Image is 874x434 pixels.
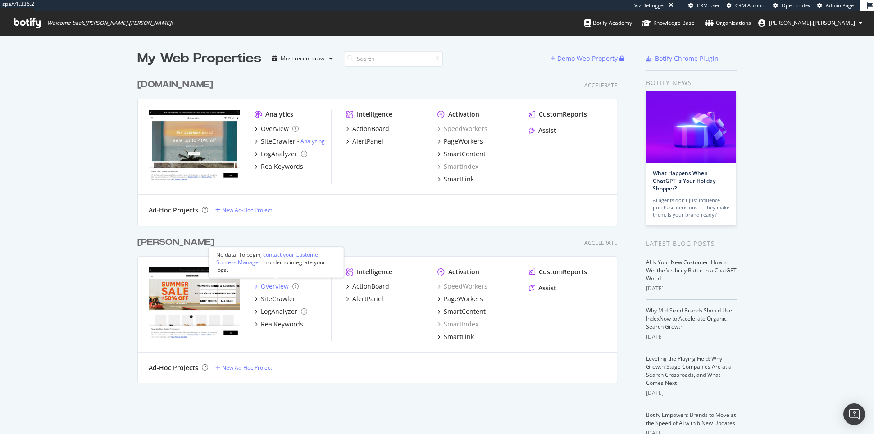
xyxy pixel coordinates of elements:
[584,239,617,247] div: Accelerate
[352,294,383,303] div: AlertPanel
[137,78,213,91] div: [DOMAIN_NAME]
[149,206,198,215] div: Ad-Hoc Projects
[216,251,336,274] div: No data. To begin, in order to integrate your logs.
[47,19,173,27] span: Welcome back, [PERSON_NAME].[PERSON_NAME] !
[137,78,217,91] a: [DOMAIN_NAME]
[727,2,766,9] a: CRM Account
[688,2,720,9] a: CRM User
[346,137,383,146] a: AlertPanel
[352,282,389,291] div: ActionBoard
[653,197,729,218] div: AI agents don’t just influence purchase decisions — they make them. Is your brand ready?
[137,68,624,383] div: grid
[551,51,619,66] button: Demo Web Property
[655,54,719,63] div: Botify Chrome Plugin
[255,294,296,303] a: SiteCrawler
[215,364,272,371] a: New Ad-Hoc Project
[646,258,737,282] a: AI Is Your New Customer: How to Win the Visibility Battle in a ChatGPT World
[646,91,736,163] img: What Happens When ChatGPT Is Your Holiday Shopper?
[646,333,737,341] div: [DATE]
[137,236,214,249] div: [PERSON_NAME]
[646,54,719,63] a: Botify Chrome Plugin
[751,16,869,30] button: [PERSON_NAME].[PERSON_NAME]
[584,11,632,35] a: Botify Academy
[357,267,392,276] div: Intelligence
[255,162,303,171] a: RealKeywords
[529,284,556,293] a: Assist
[437,294,483,303] a: PageWorkers
[557,54,618,63] div: Demo Web Property
[265,110,293,119] div: Analytics
[437,307,486,316] a: SmartContent
[529,126,556,135] a: Assist
[551,54,619,62] a: Demo Web Property
[149,363,198,372] div: Ad-Hoc Projects
[352,137,383,146] div: AlertPanel
[352,124,389,133] div: ActionBoard
[782,2,810,9] span: Open in dev
[642,11,695,35] a: Knowledge Base
[222,364,272,371] div: New Ad-Hoc Project
[261,282,289,291] div: Overview
[255,307,307,316] a: LogAnalyzer
[300,137,325,145] a: Analyzing
[346,294,383,303] a: AlertPanel
[269,51,337,66] button: Most recent crawl
[437,332,474,341] a: SmartLink
[646,389,737,397] div: [DATE]
[646,355,732,387] a: Leveling the Playing Field: Why Growth-Stage Companies Are at a Search Crossroads, and What Comes...
[444,332,474,341] div: SmartLink
[817,2,854,9] a: Admin Page
[705,18,751,27] div: Organizations
[448,267,479,276] div: Activation
[773,2,810,9] a: Open in dev
[437,162,478,171] div: SmartIndex
[346,124,389,133] a: ActionBoard
[437,175,474,184] a: SmartLink
[646,239,737,249] div: Latest Blog Posts
[437,282,487,291] a: SpeedWorkers
[297,137,325,145] div: -
[261,162,303,171] div: RealKeywords
[646,78,737,88] div: Botify news
[437,124,487,133] a: SpeedWorkers
[634,2,667,9] div: Viz Debugger:
[261,124,289,133] div: Overview
[149,267,240,340] img: www.stevemadden.com
[646,411,736,427] a: Botify Empowers Brands to Move at the Speed of AI with 6 New Updates
[538,284,556,293] div: Assist
[843,403,865,425] div: Open Intercom Messenger
[529,267,587,276] a: CustomReports
[437,149,486,158] a: SmartContent
[255,282,299,291] a: Overview
[261,137,296,146] div: SiteCrawler
[444,149,486,158] div: SmartContent
[539,267,587,276] div: CustomReports
[437,320,478,329] a: SmartIndex
[697,2,720,9] span: CRM User
[222,206,272,214] div: New Ad-Hoc Project
[255,320,303,329] a: RealKeywords
[344,51,443,67] input: Search
[705,11,751,35] a: Organizations
[769,19,855,27] span: ryan.flanagan
[281,56,326,61] div: Most recent crawl
[539,110,587,119] div: CustomReports
[261,320,303,329] div: RealKeywords
[646,285,737,293] div: [DATE]
[444,175,474,184] div: SmartLink
[357,110,392,119] div: Intelligence
[448,110,479,119] div: Activation
[437,137,483,146] a: PageWorkers
[261,307,297,316] div: LogAnalyzer
[137,50,261,68] div: My Web Properties
[529,110,587,119] a: CustomReports
[444,307,486,316] div: SmartContent
[149,110,240,183] img: www.dolcevita.com
[538,126,556,135] div: Assist
[584,18,632,27] div: Botify Academy
[261,294,296,303] div: SiteCrawler
[137,236,218,249] a: [PERSON_NAME]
